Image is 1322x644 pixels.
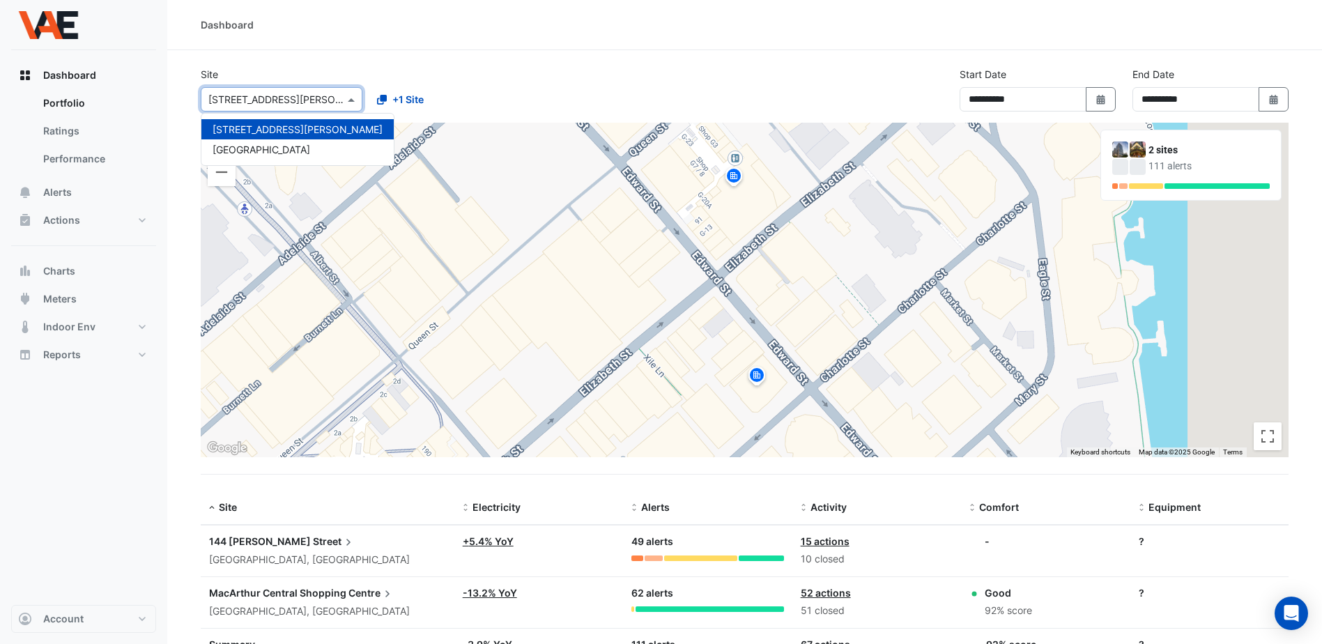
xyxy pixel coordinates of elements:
img: 144 Edward Street [1112,141,1128,158]
button: Account [11,605,156,633]
button: Indoor Env [11,313,156,341]
button: Dashboard [11,61,156,89]
fa-icon: Select Date [1268,93,1280,105]
span: MacArthur Central Shopping [209,587,346,599]
ng-dropdown-panel: Options list [201,113,394,166]
span: Meters [43,292,77,306]
div: 2 sites [1148,143,1270,158]
div: 51 closed [801,603,953,619]
span: Electricity [472,501,521,513]
a: Performance [32,145,156,173]
img: MacArthur Central Shopping Centre [1130,141,1146,158]
div: 62 alerts [631,585,783,601]
span: Reports [43,348,81,362]
a: Portfolio [32,89,156,117]
a: Ratings [32,117,156,145]
div: 49 alerts [631,534,783,550]
span: Comfort [979,501,1019,513]
span: Actions [43,213,80,227]
span: +1 Site [392,92,424,107]
button: Meters [11,285,156,313]
a: Terms (opens in new tab) [1223,448,1243,456]
span: Account [43,612,84,626]
span: Dashboard [43,68,96,82]
span: [GEOGRAPHIC_DATA] [213,144,310,155]
app-icon: Charts [18,264,32,278]
a: 15 actions [801,535,850,547]
span: Indoor Env [43,320,95,334]
app-icon: Dashboard [18,68,32,82]
button: Alerts [11,178,156,206]
span: Alerts [43,185,72,199]
label: Site [201,67,218,82]
div: - [985,534,990,549]
div: 111 alerts [1148,159,1270,174]
div: Dashboard [11,89,156,178]
a: +5.4% YoY [463,535,514,547]
span: Alerts [641,501,670,513]
img: site-pin.svg [746,365,768,390]
app-icon: Indoor Env [18,320,32,334]
div: 10 closed [801,551,953,567]
div: [GEOGRAPHIC_DATA], [GEOGRAPHIC_DATA] [209,604,446,620]
button: Reports [11,341,156,369]
button: Zoom out [208,158,236,186]
fa-icon: Select Date [1095,93,1107,105]
span: Map data ©2025 Google [1139,448,1215,456]
app-icon: Reports [18,348,32,362]
img: Company Logo [17,11,79,39]
span: Activity [810,501,847,513]
span: Charts [43,264,75,278]
label: Start Date [960,67,1006,82]
div: Good [985,585,1032,600]
span: Street [313,534,355,549]
button: Actions [11,206,156,234]
div: 92% score [985,603,1032,619]
img: site-pin.svg [723,166,745,190]
span: Centre [348,585,394,601]
a: Open this area in Google Maps (opens a new window) [204,439,250,457]
div: [GEOGRAPHIC_DATA], [GEOGRAPHIC_DATA] [209,552,446,568]
span: Site [219,501,237,513]
a: -13.2% YoY [463,587,517,599]
button: Keyboard shortcuts [1070,447,1130,457]
label: End Date [1132,67,1174,82]
app-icon: Alerts [18,185,32,199]
app-icon: Meters [18,292,32,306]
span: [STREET_ADDRESS][PERSON_NAME] [213,123,383,135]
span: Equipment [1148,501,1201,513]
app-icon: Actions [18,213,32,227]
button: Toggle fullscreen view [1254,422,1282,450]
span: 144 [PERSON_NAME] [209,535,311,547]
img: Google [204,439,250,457]
div: ? [1139,585,1291,600]
a: 52 actions [801,587,851,599]
div: Open Intercom Messenger [1275,597,1308,630]
button: Charts [11,257,156,285]
div: Dashboard [201,17,254,32]
button: +1 Site [368,87,433,112]
div: ? [1139,534,1291,549]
